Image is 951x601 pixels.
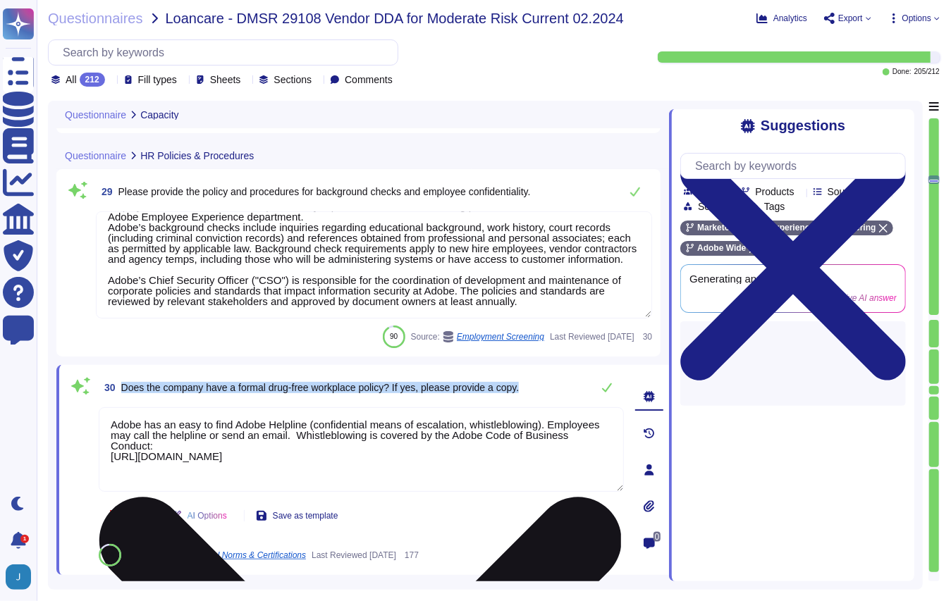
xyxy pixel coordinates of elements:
span: Sections [274,75,312,85]
img: user [6,564,31,590]
span: Sheets [210,75,241,85]
span: Employment Screening [457,333,544,341]
textarea: Adobe has an easy to find Adobe Helpline (confidential means of escalation, whistleblowing). Empl... [99,407,624,492]
span: Questionnaires [48,11,143,25]
span: Questionnaire [65,151,126,161]
span: Fill types [138,75,177,85]
div: 212 [80,73,105,87]
span: All [66,75,77,85]
span: 90 [390,333,398,340]
span: Source: [411,331,544,342]
span: Options [902,14,931,23]
span: Questionnaire [65,110,126,120]
span: 30 [640,333,652,341]
span: Does the company have a formal drug-free workplace policy? If yes, please provide a copy. [121,382,520,393]
span: Please provide the policy and procedures for background checks and employee confidentiality. [118,186,531,197]
span: Done: [892,68,912,75]
span: Export [838,14,863,23]
span: Last Reviewed [DATE] [550,333,634,341]
textarea: The Adobe background check policy outlines specific details for background checks performed prior... [96,211,652,318]
span: HR Policies & Procedures [140,151,254,161]
input: Search by keywords [56,40,398,65]
span: 29 [96,187,113,197]
input: Search by keywords [688,154,905,178]
span: 84 [106,551,113,559]
span: Comments [345,75,393,85]
span: Capacity [140,110,178,120]
span: 30 [99,383,116,392]
span: 205 / 212 [914,68,940,75]
div: 1 [20,535,29,543]
span: 0 [654,532,661,542]
span: Analytics [773,14,807,23]
button: Analytics [756,13,807,24]
span: Loancare - DMSR 29108 Vendor DDA for Moderate Risk Current 02.2024 [166,11,624,25]
button: user [3,562,41,593]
